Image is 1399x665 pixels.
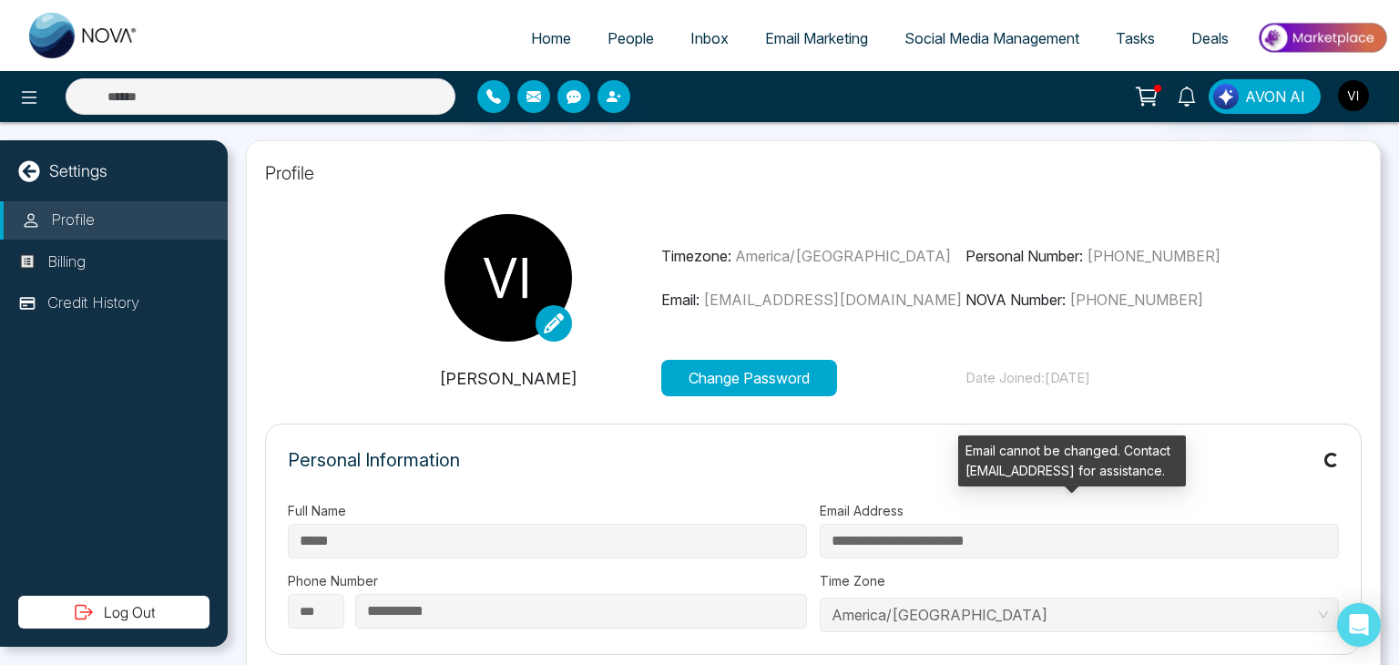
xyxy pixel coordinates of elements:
img: Nova CRM Logo [29,13,138,58]
span: People [608,29,654,47]
span: Email Marketing [765,29,868,47]
a: Home [513,21,589,56]
p: Timezone: [661,245,966,267]
img: User Avatar [1338,80,1369,111]
a: Deals [1173,21,1247,56]
a: Social Media Management [886,21,1098,56]
span: America/Toronto [832,601,1327,629]
span: Home [531,29,571,47]
a: People [589,21,672,56]
label: Time Zone [820,571,1339,590]
div: Email cannot be changed. Contact [EMAIL_ADDRESS] for assistance. [958,435,1186,486]
p: Profile [265,159,1362,187]
p: Date Joined: [DATE] [965,368,1271,389]
img: Lead Flow [1213,84,1239,109]
label: Phone Number [288,571,807,590]
p: NOVA Number: [965,289,1271,311]
p: Email: [661,289,966,311]
p: Settings [49,159,107,183]
span: Social Media Management [904,29,1079,47]
p: Billing [47,251,86,274]
label: Full Name [288,501,807,520]
button: Log Out [18,596,209,629]
a: Inbox [672,21,747,56]
p: Personal Number: [965,245,1271,267]
span: Deals [1191,29,1229,47]
p: Personal Information [288,446,460,474]
div: Open Intercom Messenger [1337,603,1381,647]
span: Tasks [1116,29,1155,47]
span: AVON AI [1245,86,1305,107]
span: Inbox [690,29,729,47]
span: [PHONE_NUMBER] [1087,247,1220,265]
p: Profile [51,209,95,232]
span: [PHONE_NUMBER] [1069,291,1203,309]
button: Change Password [661,360,837,396]
button: AVON AI [1209,79,1321,114]
p: Credit History [47,292,139,315]
a: Tasks [1098,21,1173,56]
span: [EMAIL_ADDRESS][DOMAIN_NAME] [703,291,962,309]
p: [PERSON_NAME] [356,366,661,391]
span: America/[GEOGRAPHIC_DATA] [735,247,951,265]
a: Email Marketing [747,21,886,56]
img: Market-place.gif [1256,17,1388,58]
label: Email Address [820,501,1339,520]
